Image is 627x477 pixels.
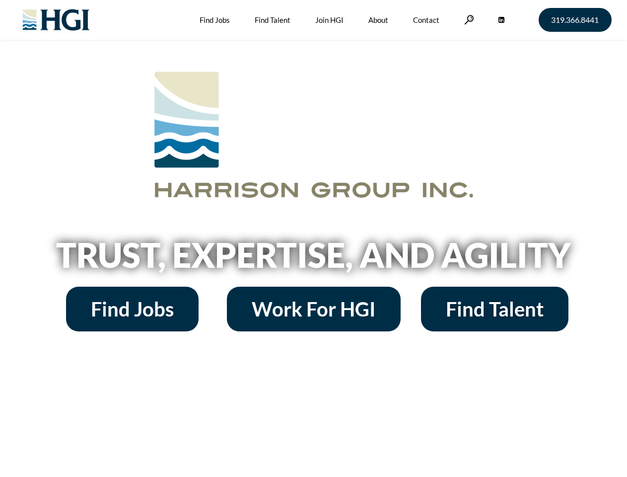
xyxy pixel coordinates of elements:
a: Search [464,15,474,24]
a: Find Talent [421,287,568,331]
a: 319.366.8441 [539,8,612,32]
h2: Trust, Expertise, and Agility [31,238,597,272]
a: Find Jobs [66,287,199,331]
span: Find Jobs [91,299,174,319]
span: 319.366.8441 [551,16,599,24]
a: Work For HGI [227,287,401,331]
span: Find Talent [446,299,544,319]
span: Work For HGI [252,299,376,319]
